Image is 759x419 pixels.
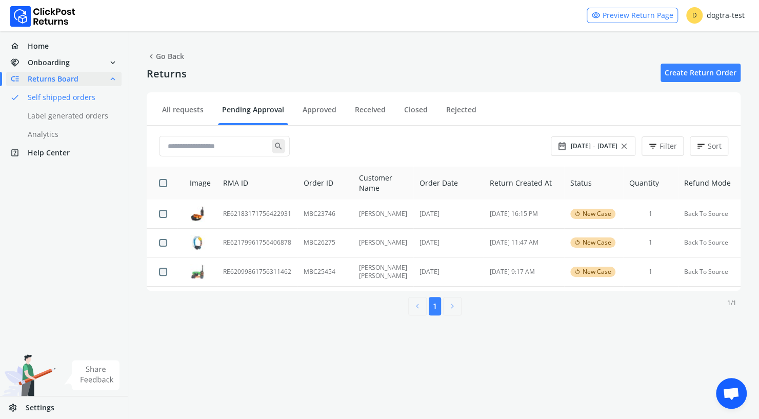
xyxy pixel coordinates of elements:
div: dogtra-test [686,7,745,24]
span: sort [696,139,706,153]
span: handshake [10,55,28,70]
a: Approved [298,105,341,123]
td: [DATE] [413,228,484,257]
th: Image [177,167,217,199]
td: [DATE] 16:15 PM [484,199,564,228]
span: Help Center [28,148,70,158]
th: Refund Mode [678,167,741,199]
td: MBC26275 [297,228,353,257]
button: sortSort [690,136,728,156]
span: settings [8,401,26,415]
td: RE62099861756311462 [217,257,297,287]
a: Closed [400,105,432,123]
span: [DATE] [571,142,591,150]
a: Rejected [442,105,481,123]
td: 1 [623,257,678,287]
td: [PERSON_NAME] [353,199,413,228]
span: chevron_left [147,49,156,64]
span: Home [28,41,49,51]
td: [DATE] [413,199,484,228]
span: Filter [660,141,677,151]
img: Logo [10,6,75,27]
a: Open chat [716,378,747,409]
td: 1 [623,199,678,228]
td: [DATE] 9:17 AM [484,257,564,287]
span: low_priority [10,72,28,86]
td: MBC23746 [297,199,353,228]
span: New Case [583,210,611,218]
th: Return Created At [484,167,564,199]
a: Label generated orders [6,109,134,123]
span: search [272,139,285,153]
th: Order ID [297,167,353,199]
td: [DATE] [413,257,484,287]
td: MBC25454 [297,257,353,287]
span: date_range [557,139,567,153]
span: done [10,90,19,105]
a: Pending Approval [218,105,288,123]
th: Quantity [623,167,678,199]
span: home [10,39,28,53]
th: Customer Name [353,167,413,199]
span: New Case [583,268,611,276]
td: RE62183171756422931 [217,199,297,228]
td: [DATE] 11:47 AM [484,228,564,257]
span: rotate_left [574,268,581,276]
span: Returns Board [28,74,78,84]
td: 1 [623,228,678,257]
span: expand_more [108,55,117,70]
th: Status [564,167,623,199]
td: Back To Source [678,257,741,287]
a: homeHome [6,39,122,53]
span: chevron_right [448,299,457,313]
img: row_image [190,206,205,222]
a: Create Return Order [661,64,741,82]
a: doneSelf shipped orders [6,90,134,105]
button: 1 [429,297,441,315]
span: help_center [10,146,28,160]
a: Received [351,105,390,123]
button: chevron_left [408,297,427,315]
span: Settings [26,403,54,413]
span: rotate_left [574,238,581,247]
a: visibilityPreview Return Page [587,8,678,23]
span: visibility [591,8,601,23]
span: rotate_left [574,210,581,218]
td: [PERSON_NAME] [PERSON_NAME] [353,257,413,287]
td: RE62179961756406878 [217,228,297,257]
img: row_image [190,264,205,280]
a: Analytics [6,127,134,142]
h4: Returns [147,68,187,80]
span: chevron_left [413,299,422,313]
img: share feedback [64,360,120,390]
span: Go Back [147,49,184,64]
td: Back To Source [678,199,741,228]
p: 1 / 1 [727,299,736,307]
th: Order Date [413,167,484,199]
span: filter_list [648,139,657,153]
td: Back To Source [678,228,741,257]
span: close [620,139,629,153]
span: Onboarding [28,57,70,68]
span: D [686,7,703,24]
span: [DATE] [597,142,617,150]
a: help_centerHelp Center [6,146,122,160]
th: RMA ID [217,167,297,199]
span: New Case [583,238,611,247]
td: [PERSON_NAME] [353,228,413,257]
img: row_image [190,235,205,250]
button: chevron_right [443,297,462,315]
span: - [593,141,595,151]
a: All requests [158,105,208,123]
span: expand_less [108,72,117,86]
